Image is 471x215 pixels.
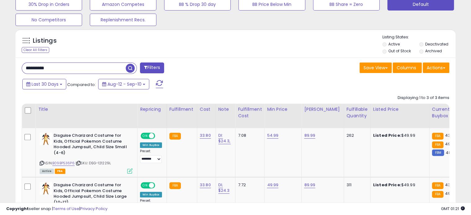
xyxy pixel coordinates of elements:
[432,141,443,148] small: FBA
[238,106,262,119] div: Fulfillment Cost
[398,95,449,101] div: Displaying 1 to 3 of 3 items
[423,62,449,73] button: Actions
[373,133,425,138] div: $49.99
[169,133,181,140] small: FBA
[55,169,65,174] span: FBA
[445,141,456,147] span: 49.99
[441,206,465,212] span: 2025-10-12 01:21 GMT
[347,182,366,188] div: 311
[445,191,456,196] span: 49.99
[67,82,96,88] span: Compared to:
[388,41,400,47] label: Active
[38,106,135,113] div: Title
[54,133,129,157] b: Disguise Charizard Costume for Kids, Official Pokemon Costume Hooded Jumpsuit, Child Size Small (...
[218,106,233,113] div: Note
[140,149,162,163] div: Preset:
[432,182,443,189] small: FBA
[373,182,401,188] b: Listed Price:
[373,132,401,138] b: Listed Price:
[432,106,464,119] div: Current Buybox Price
[140,62,164,73] button: Filters
[373,106,427,113] div: Listed Price
[200,106,213,113] div: Cost
[304,106,341,113] div: [PERSON_NAME]
[445,132,455,138] span: 43.21
[6,206,107,212] div: seller snap | |
[169,182,181,189] small: FBA
[200,132,211,139] a: 33.80
[425,41,448,47] label: Deactivated
[22,47,49,53] div: Clear All Filters
[347,133,366,138] div: 262
[218,132,231,144] a: DI: $24.3,
[397,65,416,71] span: Columns
[33,37,57,45] h5: Listings
[393,62,422,73] button: Columns
[52,161,75,166] a: B09BP536P6
[154,183,164,188] span: OFF
[432,191,443,198] small: FBA
[218,182,230,194] a: DI; $24.3
[382,34,456,40] p: Listing States:
[238,133,259,138] div: 7.08
[141,183,149,188] span: ON
[267,106,299,113] div: Min Price
[169,106,194,113] div: Fulfillment
[446,150,457,156] span: 48.66
[140,142,162,148] div: Win BuyBox
[388,48,411,54] label: Out of Stock
[53,206,79,212] a: Terms of Use
[154,133,164,139] span: OFF
[32,81,59,87] span: Last 30 Days
[140,106,164,113] div: Repricing
[98,79,149,89] button: Aug-12 - Sep-10
[141,133,149,139] span: ON
[107,81,142,87] span: Aug-12 - Sep-10
[373,182,425,188] div: $49.99
[40,182,52,195] img: 41aBZl1FBDL._SL40_.jpg
[200,182,211,188] a: 33.80
[360,62,392,73] button: Save View
[15,14,82,26] button: No Competitors
[80,206,107,212] a: Privacy Policy
[22,79,66,89] button: Last 30 Days
[40,133,52,145] img: 41aBZl1FBDL._SL40_.jpg
[304,132,315,139] a: 89.99
[140,192,162,197] div: Win BuyBox
[40,133,133,173] div: ASIN:
[445,182,455,188] span: 43.21
[347,106,368,119] div: Fulfillable Quantity
[432,133,443,140] small: FBA
[425,48,442,54] label: Archived
[76,161,111,166] span: | SKU: DSG-121229L
[238,182,259,188] div: 7.72
[6,206,29,212] strong: Copyright
[267,182,278,188] a: 49.99
[267,132,278,139] a: 54.99
[304,182,315,188] a: 89.99
[90,14,156,26] button: Replenishment Recs.
[40,169,54,174] span: All listings currently available for purchase on Amazon
[54,182,129,207] b: Disguise Charizard Costume for Kids, Official Pokemon Costume Hooded Jumpsuit, Child Size Large (...
[432,149,444,156] small: FBM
